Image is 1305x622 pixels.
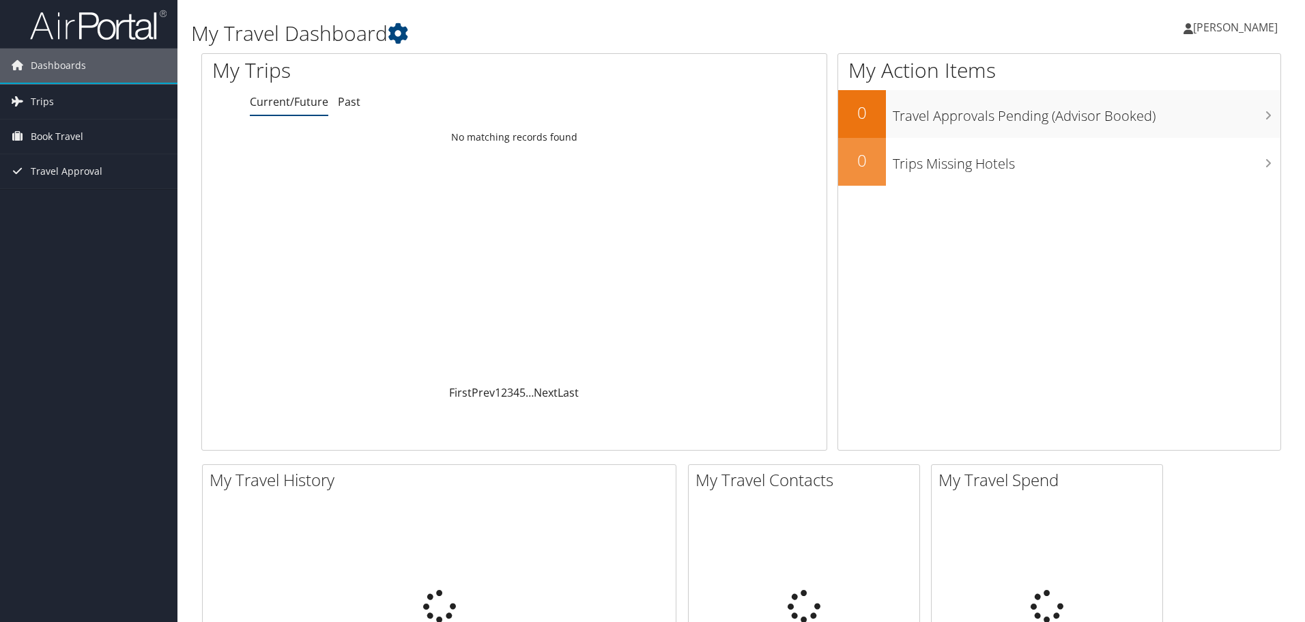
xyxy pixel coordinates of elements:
a: 4 [513,385,519,400]
span: Trips [31,85,54,119]
h2: 0 [838,149,886,172]
span: … [526,385,534,400]
a: [PERSON_NAME] [1184,7,1291,48]
span: Book Travel [31,119,83,154]
a: 2 [501,385,507,400]
a: Past [338,94,360,109]
h2: My Travel History [210,468,676,492]
h1: My Trips [212,56,556,85]
h2: 0 [838,101,886,124]
h1: My Action Items [838,56,1280,85]
a: Current/Future [250,94,328,109]
img: airportal-logo.png [30,9,167,41]
a: 3 [507,385,513,400]
a: Last [558,385,579,400]
h1: My Travel Dashboard [191,19,925,48]
a: First [449,385,472,400]
a: Next [534,385,558,400]
a: 5 [519,385,526,400]
h3: Trips Missing Hotels [893,147,1280,173]
a: 0Travel Approvals Pending (Advisor Booked) [838,90,1280,138]
h2: My Travel Spend [938,468,1162,492]
a: 0Trips Missing Hotels [838,138,1280,186]
span: [PERSON_NAME] [1193,20,1278,35]
h2: My Travel Contacts [695,468,919,492]
a: Prev [472,385,495,400]
span: Dashboards [31,48,86,83]
h3: Travel Approvals Pending (Advisor Booked) [893,100,1280,126]
span: Travel Approval [31,154,102,188]
td: No matching records found [202,125,827,150]
a: 1 [495,385,501,400]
